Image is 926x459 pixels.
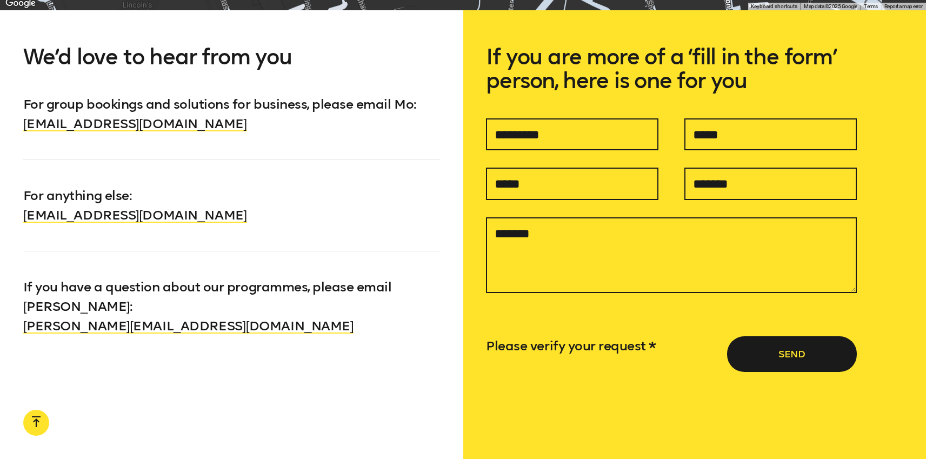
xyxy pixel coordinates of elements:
button: Keyboard shortcuts [751,3,797,10]
iframe: reCAPTCHA [486,361,575,439]
a: [EMAIL_ADDRESS][DOMAIN_NAME] [23,116,247,131]
label: Please verify your request * [486,338,656,354]
p: For anything else : [23,159,440,225]
h5: If you are more of a ‘fill in the form’ person, here is one for you [486,45,856,118]
a: Terms (opens in new tab) [864,3,878,9]
p: For group bookings and solutions for business, please email Mo : [23,95,440,134]
h5: We’d love to hear from you [23,45,440,95]
a: Report a map error [884,3,923,9]
button: Send [727,336,857,372]
a: [PERSON_NAME][EMAIL_ADDRESS][DOMAIN_NAME] [23,318,354,334]
a: [EMAIL_ADDRESS][DOMAIN_NAME] [23,207,247,223]
p: If you have a question about our programmes, please email [PERSON_NAME] : [23,251,440,336]
span: Map data ©2025 Google [804,3,857,9]
span: Send [744,344,840,364]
